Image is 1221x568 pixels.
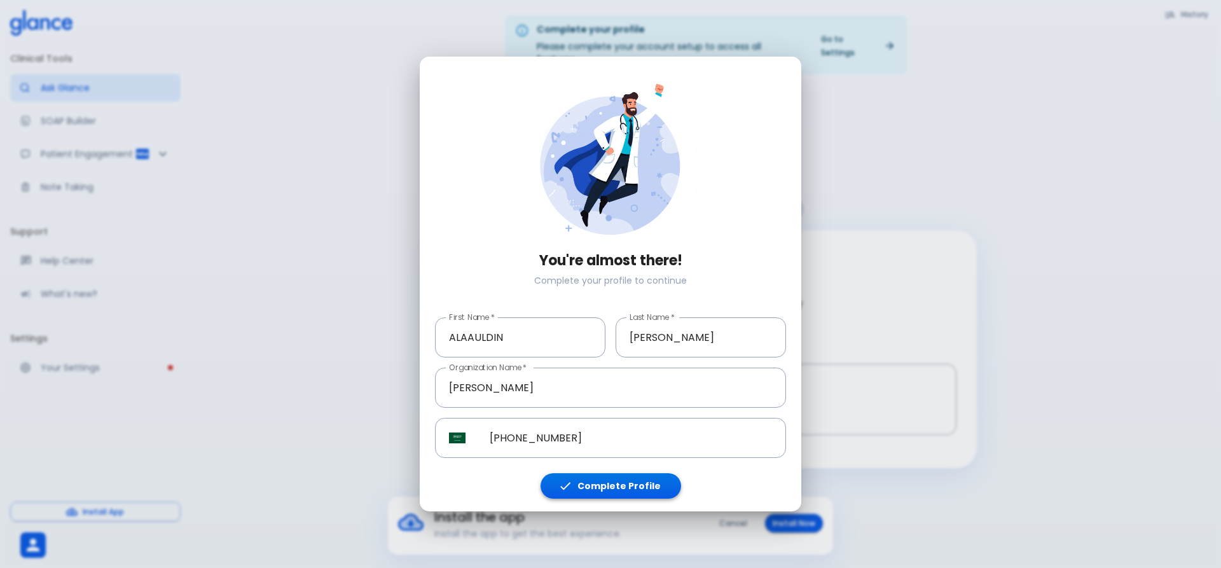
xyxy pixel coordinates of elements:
[435,317,605,357] input: Enter your first name
[616,317,786,357] input: Enter your last name
[435,368,786,408] input: Enter your organization name
[541,473,681,499] button: Complete Profile
[630,312,675,322] label: Last Name
[449,362,527,373] label: Organization Name
[523,69,698,245] img: doctor
[449,433,466,444] img: Saudi Arabia
[435,274,786,287] p: Complete your profile to continue
[476,418,786,458] input: Phone Number
[444,424,471,451] button: Select country
[449,312,495,322] label: First Name
[435,253,786,269] h3: You're almost there!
